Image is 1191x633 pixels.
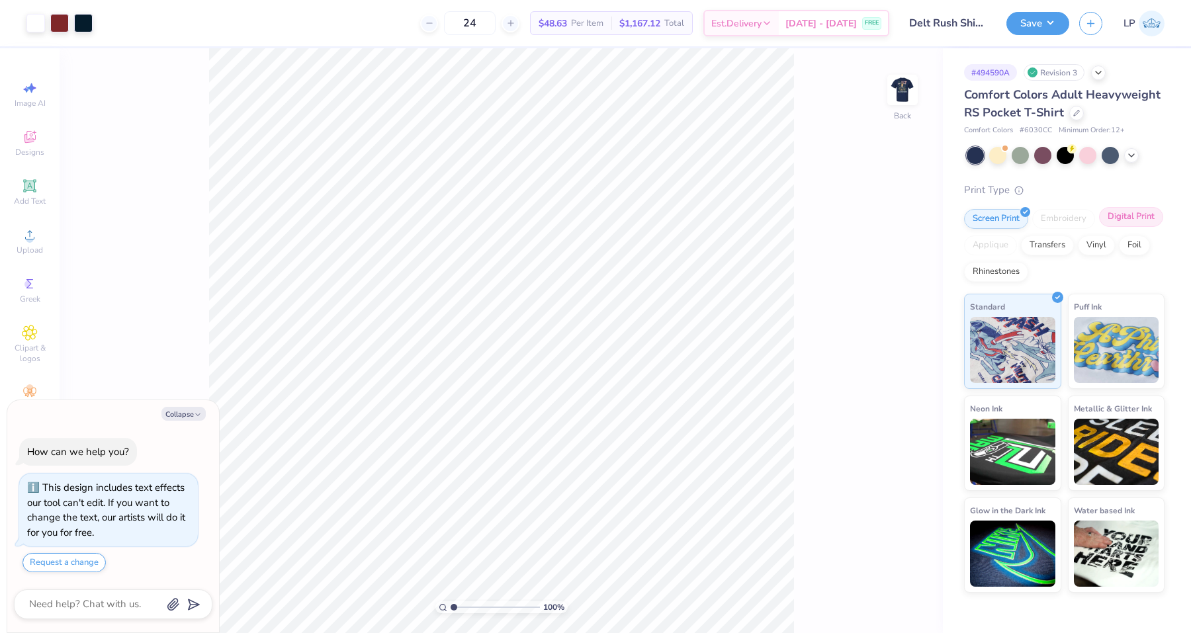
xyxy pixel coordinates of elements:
[1006,12,1069,35] button: Save
[1032,209,1095,229] div: Embroidery
[664,17,684,30] span: Total
[15,147,44,157] span: Designs
[964,87,1161,120] span: Comfort Colors Adult Heavyweight RS Pocket T-Shirt
[17,245,43,255] span: Upload
[889,77,916,103] img: Back
[444,11,496,35] input: – –
[964,235,1017,255] div: Applique
[1021,235,1074,255] div: Transfers
[964,125,1013,136] span: Comfort Colors
[970,317,1055,383] img: Standard
[1124,16,1135,31] span: LP
[22,553,106,572] button: Request a change
[20,294,40,304] span: Greek
[1074,300,1102,314] span: Puff Ink
[1074,317,1159,383] img: Puff Ink
[27,445,129,458] div: How can we help you?
[970,521,1055,587] img: Glow in the Dark Ink
[27,481,185,539] div: This design includes text effects our tool can't edit. If you want to change the text, our artist...
[571,17,603,30] span: Per Item
[970,300,1005,314] span: Standard
[1099,207,1163,227] div: Digital Print
[1020,125,1052,136] span: # 6030CC
[1024,64,1084,81] div: Revision 3
[964,183,1165,198] div: Print Type
[865,19,879,28] span: FREE
[785,17,857,30] span: [DATE] - [DATE]
[619,17,660,30] span: $1,167.12
[899,10,996,36] input: Untitled Design
[970,419,1055,485] img: Neon Ink
[543,601,564,613] span: 100 %
[1119,235,1150,255] div: Foil
[970,503,1045,517] span: Glow in the Dark Ink
[711,17,762,30] span: Est. Delivery
[1074,401,1152,415] span: Metallic & Glitter Ink
[1078,235,1115,255] div: Vinyl
[1074,521,1159,587] img: Water based Ink
[1139,11,1165,36] img: Lauren Pevec
[964,262,1028,282] div: Rhinestones
[1074,419,1159,485] img: Metallic & Glitter Ink
[539,17,567,30] span: $48.63
[14,196,46,206] span: Add Text
[894,110,911,122] div: Back
[161,407,206,421] button: Collapse
[964,64,1017,81] div: # 494590A
[1124,11,1165,36] a: LP
[7,343,53,364] span: Clipart & logos
[970,401,1002,415] span: Neon Ink
[15,98,46,108] span: Image AI
[1074,503,1135,517] span: Water based Ink
[1059,125,1125,136] span: Minimum Order: 12 +
[964,209,1028,229] div: Screen Print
